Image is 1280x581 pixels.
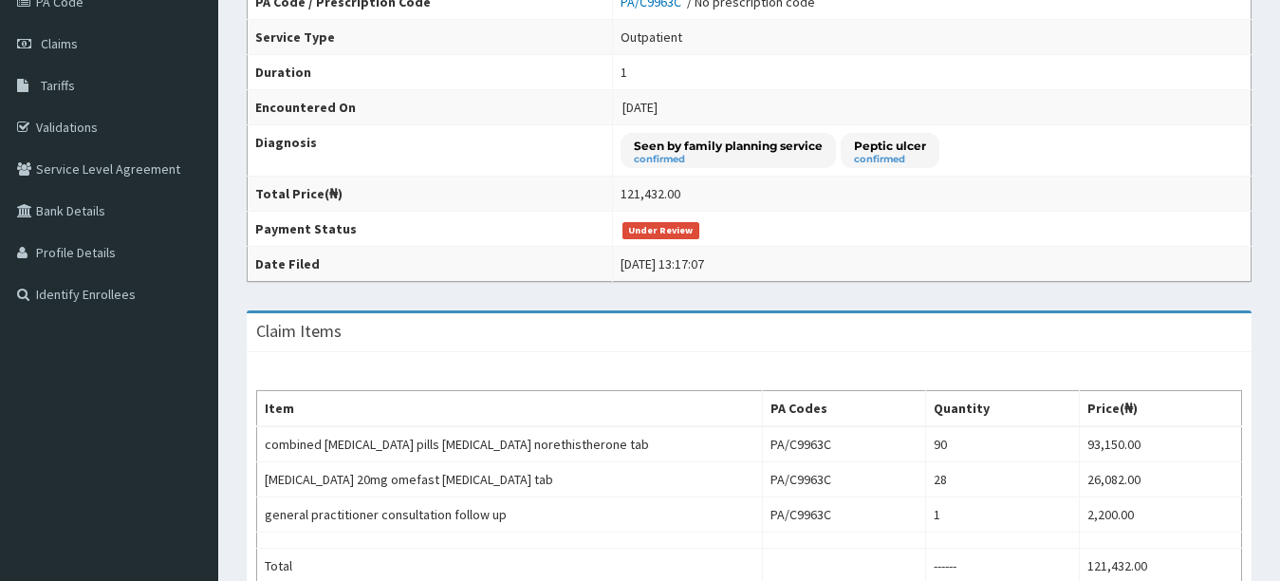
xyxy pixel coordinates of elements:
[622,99,658,116] span: [DATE]
[41,35,78,52] span: Claims
[762,391,926,427] th: PA Codes
[1080,426,1242,462] td: 93,150.00
[762,462,926,497] td: PA/C9963C
[248,125,613,177] th: Diagnosis
[1080,391,1242,427] th: Price(₦)
[248,177,613,212] th: Total Price(₦)
[762,497,926,533] td: PA/C9963C
[257,391,763,427] th: Item
[621,28,682,47] div: Outpatient
[621,184,680,203] div: 121,432.00
[257,497,763,533] td: general practitioner consultation follow up
[248,90,613,125] th: Encountered On
[248,20,613,55] th: Service Type
[634,138,823,154] p: Seen by family planning service
[256,323,342,340] h3: Claim Items
[926,391,1080,427] th: Quantity
[1080,497,1242,533] td: 2,200.00
[634,155,823,164] small: confirmed
[257,426,763,462] td: combined [MEDICAL_DATA] pills [MEDICAL_DATA] norethistherone tab
[41,77,75,94] span: Tariffs
[621,63,627,82] div: 1
[926,426,1080,462] td: 90
[248,247,613,282] th: Date Filed
[926,497,1080,533] td: 1
[854,155,926,164] small: confirmed
[854,138,926,154] p: Peptic ulcer
[257,462,763,497] td: [MEDICAL_DATA] 20mg omefast [MEDICAL_DATA] tab
[621,254,704,273] div: [DATE] 13:17:07
[762,426,926,462] td: PA/C9963C
[622,222,699,239] span: Under Review
[248,55,613,90] th: Duration
[1080,462,1242,497] td: 26,082.00
[926,462,1080,497] td: 28
[248,212,613,247] th: Payment Status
